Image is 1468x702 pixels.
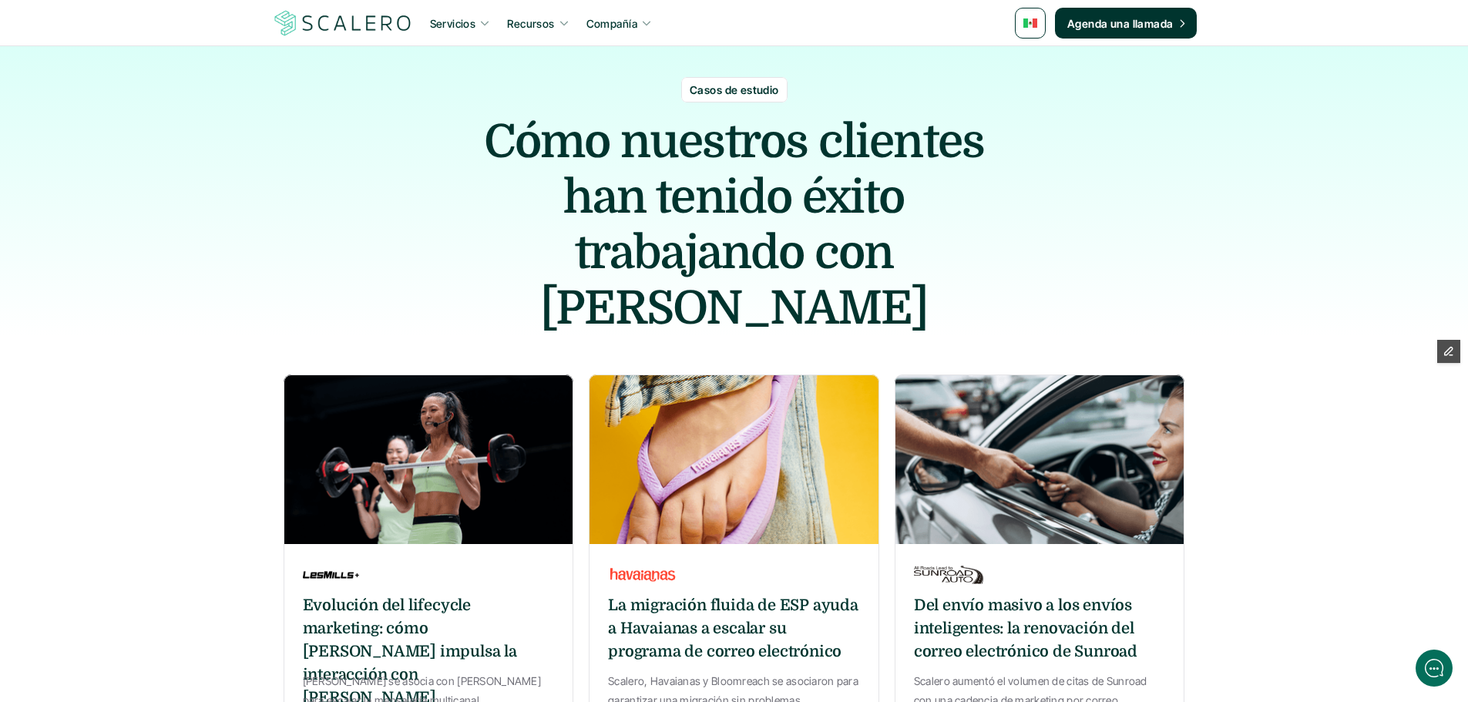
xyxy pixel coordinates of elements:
h6: La migración fluida de ESP ayuda a Havaianas a escalar su programa de correo electrónico [608,594,860,663]
iframe: gist-messenger-bubble-iframe [1416,650,1453,687]
img: Scalero company logo [272,8,414,38]
span: New conversation [99,213,185,226]
a: Scalero company logo [272,9,414,37]
a: Agenda una llamada [1055,8,1197,39]
h2: Let us know if we can help with lifecycle marketing. [23,102,285,176]
h1: Cómo nuestros clientes han tenido éxito trabajando con [PERSON_NAME] [484,114,985,336]
button: New conversation [24,204,284,235]
p: Servicios [430,15,476,32]
h6: Del envío masivo a los envíos inteligentes: la renovación del correo electrónico de Sunroad [914,594,1166,663]
p: Casos de estudio [690,82,779,98]
span: We run on Gist [129,539,195,549]
p: Agenda una llamada [1067,15,1174,32]
p: Compañía [586,15,637,32]
p: Recursos [507,15,554,32]
button: Edit Framer Content [1437,340,1460,363]
h1: Hi! Welcome to Scalero. [23,75,285,99]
